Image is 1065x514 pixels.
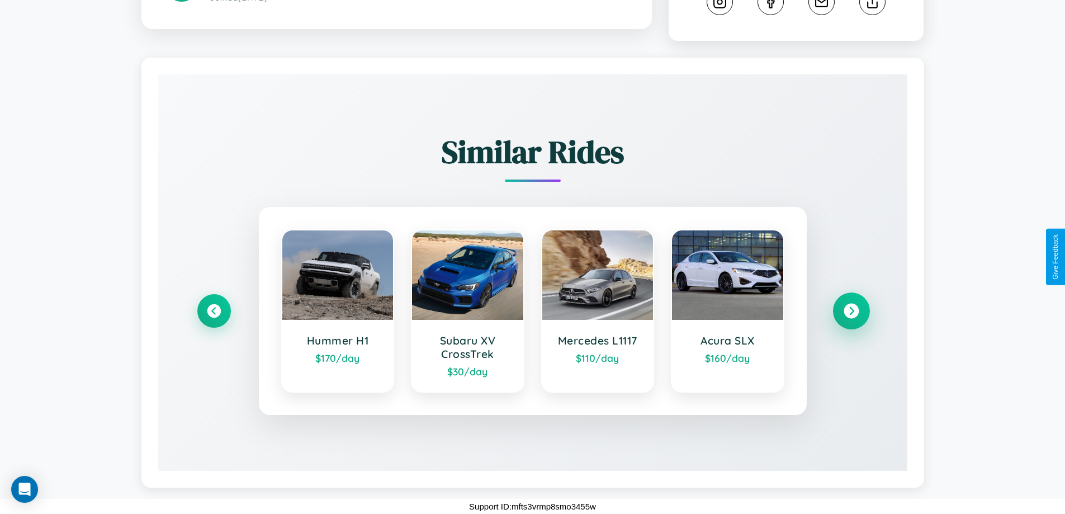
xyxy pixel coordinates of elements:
div: $ 110 /day [553,352,642,364]
h3: Subaru XV CrossTrek [423,334,512,361]
p: Support ID: mfts3vrmp8smo3455w [469,499,596,514]
div: Give Feedback [1052,234,1059,280]
h3: Hummer H1 [294,334,382,347]
a: Hummer H1$170/day [281,229,395,393]
h3: Acura SLX [683,334,772,347]
div: $ 30 /day [423,365,512,378]
a: Mercedes L1117$110/day [541,229,655,393]
div: $ 170 /day [294,352,382,364]
div: $ 160 /day [683,352,772,364]
h2: Similar Rides [197,130,868,173]
h3: Mercedes L1117 [553,334,642,347]
a: Subaru XV CrossTrek$30/day [411,229,524,393]
a: Acura SLX$160/day [671,229,784,393]
div: Open Intercom Messenger [11,476,38,503]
